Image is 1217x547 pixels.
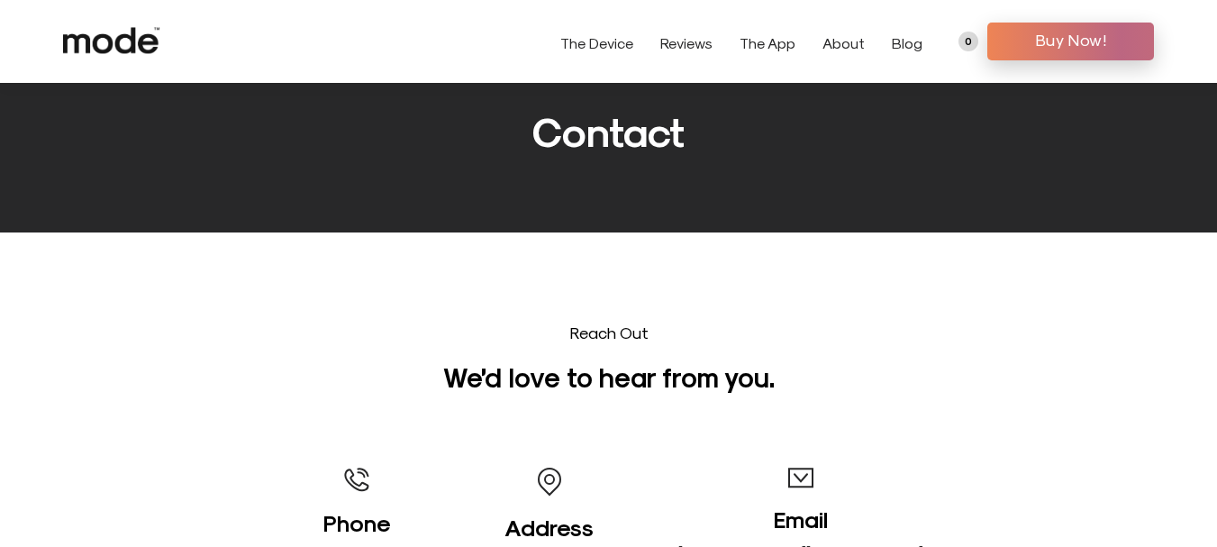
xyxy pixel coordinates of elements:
[77,323,1140,342] div: Reach Out
[987,23,1154,60] a: Buy Now!
[822,34,865,51] a: About
[740,34,795,51] a: The App
[660,34,713,51] a: Reviews
[958,32,978,51] a: 0
[678,508,924,531] h4: Email
[77,360,1140,396] h2: We’d love to hear from you.
[294,512,421,534] h4: Phone
[560,34,633,51] a: The Device
[1001,26,1140,53] span: Buy Now!
[892,34,922,51] a: Blog
[475,516,624,539] h4: Address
